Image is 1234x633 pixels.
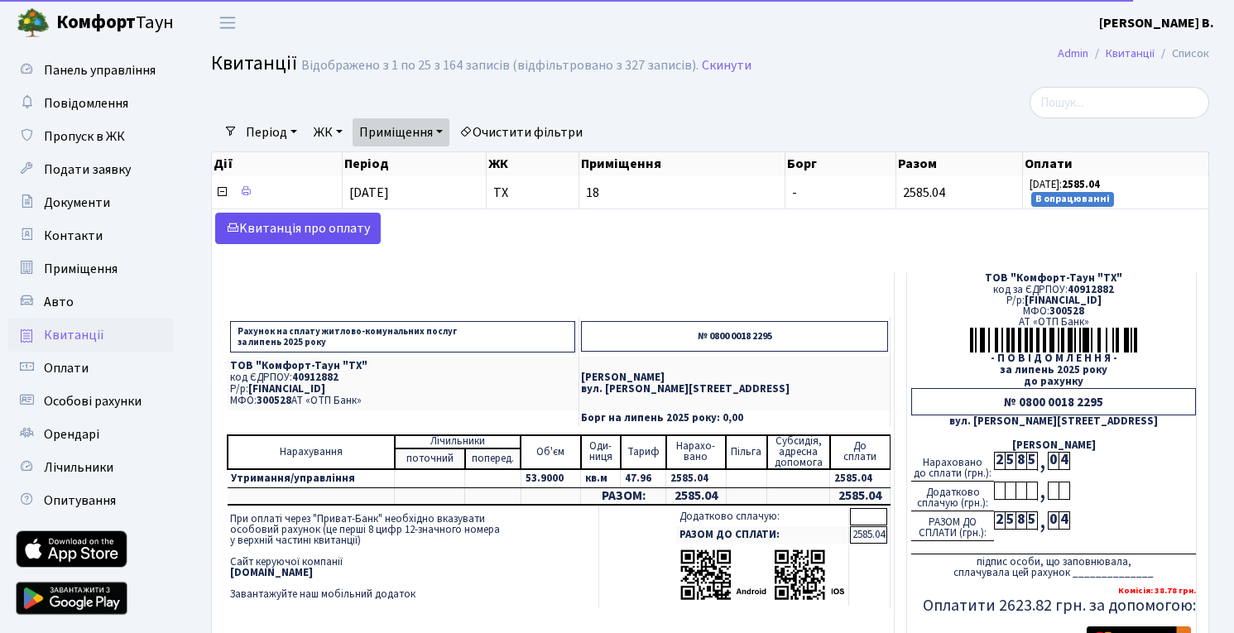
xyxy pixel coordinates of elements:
[343,152,487,175] th: Період
[1005,511,1016,530] div: 5
[8,385,174,418] a: Особові рахунки
[257,393,291,408] span: 300528
[679,548,845,602] img: apps-qrcodes.png
[586,186,778,199] span: 18
[8,120,174,153] a: Пропуск в ЖК
[1026,511,1037,530] div: 5
[44,458,113,477] span: Лічильники
[1016,452,1026,470] div: 8
[911,482,994,511] div: Додатково сплачую (грн.):
[994,511,1005,530] div: 2
[521,435,580,469] td: Об'єм
[666,435,726,469] td: Нарахо- вано
[1037,482,1048,501] div: ,
[702,58,751,74] a: Скинути
[44,127,125,146] span: Пропуск в ЖК
[1005,452,1016,470] div: 5
[230,321,575,352] p: Рахунок на сплату житлово-комунальних послуг за липень 2025 року
[8,418,174,451] a: Орендарі
[581,321,888,352] p: № 0800 0018 2295
[1099,14,1214,32] b: [PERSON_NAME] В.
[44,194,110,212] span: Документи
[44,359,89,377] span: Оплати
[56,9,174,37] span: Таун
[1031,192,1114,207] small: В опрацюванні
[1062,177,1100,192] b: 2585.04
[581,487,666,505] td: РАЗОМ:
[44,227,103,245] span: Контакти
[911,554,1196,578] div: підпис особи, що заповнювала, сплачувала цей рахунок ______________
[581,469,621,488] td: кв.м
[896,152,1023,175] th: Разом
[228,469,395,488] td: Утримання/управління
[911,306,1196,317] div: МФО:
[211,49,297,78] span: Квитанції
[395,448,465,469] td: поточний
[248,381,325,396] span: [FINANCIAL_ID]
[17,7,50,40] img: logo.png
[44,293,74,311] span: Авто
[1118,584,1196,597] b: Комісія: 38.78 грн.
[8,186,174,219] a: Документи
[666,487,726,505] td: 2585.04
[8,352,174,385] a: Оплати
[215,213,381,244] a: Kвитанція про оплату
[1016,511,1026,530] div: 8
[1037,511,1048,530] div: ,
[1099,13,1214,33] a: [PERSON_NAME] В.
[230,372,575,383] p: код ЄДРПОУ:
[1048,511,1059,530] div: 0
[830,469,891,488] td: 2585.04
[465,448,521,469] td: поперед.
[911,388,1196,415] div: № 0800 0018 2295
[1155,45,1209,63] li: Список
[453,118,589,146] a: Очистити фільтри
[230,361,575,372] p: ТОВ "Комфорт-Таун "ТХ"
[487,152,579,175] th: ЖК
[8,484,174,517] a: Опитування
[830,487,891,505] td: 2585.04
[230,396,575,406] p: МФО: АТ «ОТП Банк»
[903,184,945,202] span: 2585.04
[911,317,1196,328] div: АТ «ОТП Банк»
[239,118,304,146] a: Період
[44,161,131,179] span: Подати заявку
[581,384,888,395] p: вул. [PERSON_NAME][STREET_ADDRESS]
[8,153,174,186] a: Подати заявку
[44,260,118,278] span: Приміщення
[1033,36,1234,71] nav: breadcrumb
[581,413,888,424] p: Борг на липень 2025 року: 0,00
[1025,293,1102,308] span: [FINANCIAL_ID]
[911,285,1196,295] div: код за ЄДРПОУ:
[792,184,797,202] span: -
[493,186,572,199] span: ТХ
[911,353,1196,364] div: - П О В І Д О М Л Е Н Н Я -
[1106,45,1155,62] a: Квитанції
[581,372,888,383] p: [PERSON_NAME]
[44,94,128,113] span: Повідомлення
[767,435,830,469] td: Субсидія, адресна допомога
[44,392,142,410] span: Особові рахунки
[8,219,174,252] a: Контакти
[1030,177,1100,192] small: [DATE]:
[44,326,104,344] span: Квитанції
[292,370,339,385] span: 40912882
[230,384,575,395] p: Р/р:
[8,252,174,285] a: Приміщення
[1037,452,1048,471] div: ,
[307,118,349,146] a: ЖК
[1049,304,1084,319] span: 300528
[1059,452,1069,470] div: 4
[212,152,343,175] th: Дії
[8,319,174,352] a: Квитанції
[911,416,1196,427] div: вул. [PERSON_NAME][STREET_ADDRESS]
[230,565,313,580] b: [DOMAIN_NAME]
[1023,152,1209,175] th: Оплати
[1048,452,1059,470] div: 0
[911,376,1196,387] div: до рахунку
[44,492,116,510] span: Опитування
[1026,452,1037,470] div: 5
[850,526,887,544] td: 2585.04
[8,54,174,87] a: Панель управління
[1058,45,1088,62] a: Admin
